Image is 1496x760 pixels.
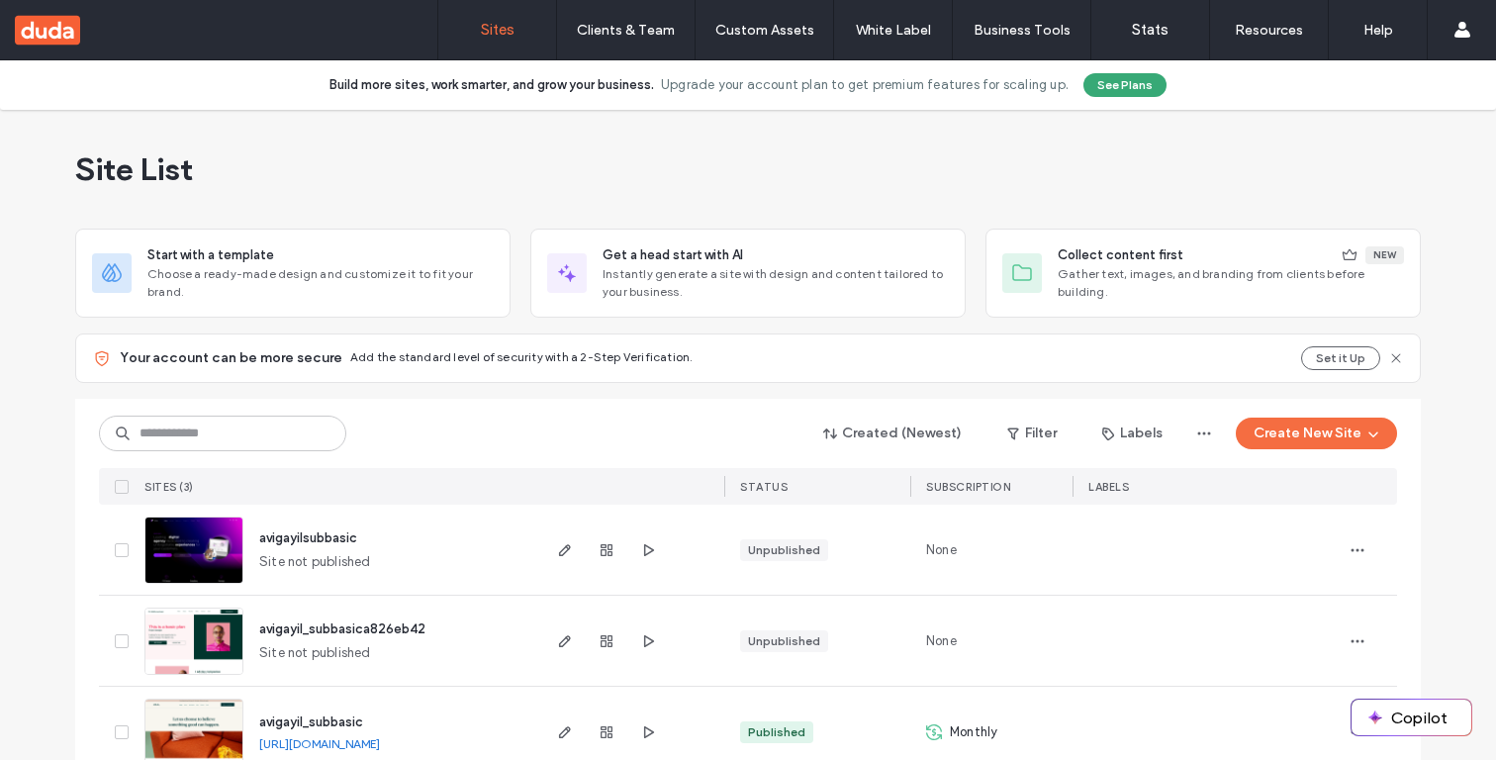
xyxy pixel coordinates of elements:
[987,418,1076,449] button: Filter
[1236,418,1397,449] button: Create New Site
[259,643,371,663] span: Site not published
[1363,22,1393,39] label: Help
[806,418,980,449] button: Created (Newest)
[120,348,342,368] span: Your account can be more secure
[147,245,274,265] span: Start with a template
[748,541,820,559] div: Unpublished
[856,22,931,39] label: White Label
[259,736,380,751] a: [URL][DOMAIN_NAME]
[1084,418,1180,449] button: Labels
[926,631,957,651] span: None
[75,149,193,189] span: Site List
[926,540,957,560] span: None
[1058,245,1183,265] span: Collect content first
[530,229,966,318] div: Get a head start with AIInstantly generate a site with design and content tailored to your business.
[1365,246,1404,264] div: New
[259,621,425,636] a: avigayil_subbasica826eb42
[75,229,511,318] div: Start with a templateChoose a ready-made design and customize it to fit your brand.
[147,265,494,301] span: Choose a ready-made design and customize it to fit your brand.
[1132,21,1169,39] label: Stats
[1301,346,1380,370] button: Set it Up
[144,480,194,494] span: SITES (3)
[715,22,814,39] label: Custom Assets
[740,480,788,494] span: STATUS
[926,480,1010,494] span: SUBSCRIPTION
[259,714,363,729] a: avigayil_subbasic
[577,22,675,39] label: Clients & Team
[350,349,693,364] span: Add the standard level of security with a 2-Step Verification.
[985,229,1421,318] div: Collect content firstNewGather text, images, and branding from clients before building.
[661,75,1069,95] span: Upgrade your account plan to get premium features for scaling up.
[1235,22,1303,39] label: Resources
[748,723,805,741] div: Published
[974,22,1071,39] label: Business Tools
[1352,700,1471,735] button: Copilot
[1058,265,1404,301] span: Gather text, images, and branding from clients before building.
[603,245,743,265] span: Get a head start with AI
[950,722,997,742] span: Monthly
[748,632,820,650] div: Unpublished
[1088,480,1129,494] span: LABELS
[1083,73,1167,97] button: See Plans
[329,75,654,95] span: Build more sites, work smarter, and grow your business.
[481,21,514,39] label: Sites
[603,265,949,301] span: Instantly generate a site with design and content tailored to your business.
[259,530,357,545] a: avigayilsubbasic
[259,552,371,572] span: Site not published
